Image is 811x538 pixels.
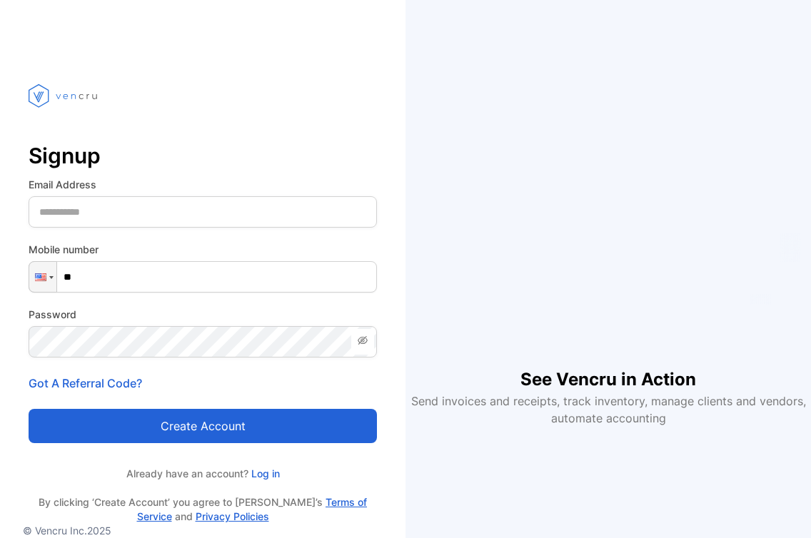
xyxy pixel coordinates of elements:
a: Privacy Policies [196,510,269,522]
p: Got A Referral Code? [29,375,377,392]
label: Email Address [29,177,377,192]
iframe: YouTube video player [446,111,770,344]
p: By clicking ‘Create Account’ you agree to [PERSON_NAME]’s and [29,495,377,524]
h1: See Vencru in Action [520,344,696,392]
button: Create account [29,409,377,443]
img: vencru logo [29,57,100,134]
p: Signup [29,138,377,173]
p: Already have an account? [29,466,377,481]
div: United States: + 1 [29,262,56,292]
label: Mobile number [29,242,377,257]
label: Password [29,307,377,322]
a: Log in [248,467,280,479]
p: Send invoices and receipts, track inventory, manage clients and vendors, automate accounting [405,392,811,427]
